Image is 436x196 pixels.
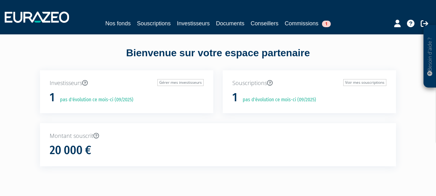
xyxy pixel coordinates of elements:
[157,79,204,86] a: Gérer mes investisseurs
[50,79,204,87] p: Investisseurs
[56,96,133,103] p: pas d'évolution ce mois-ci (09/2025)
[50,144,91,157] h1: 20 000 €
[35,46,401,70] div: Bienvenue sur votre espace partenaire
[426,28,434,85] p: Besoin d'aide ?
[343,79,386,86] a: Voir mes souscriptions
[251,19,279,28] a: Conseillers
[285,19,331,28] a: Commissions1
[177,19,210,28] a: Investisseurs
[105,19,131,28] a: Nos fonds
[216,19,245,28] a: Documents
[232,79,386,87] p: Souscriptions
[322,21,331,27] span: 1
[232,91,237,104] h1: 1
[137,19,171,28] a: Souscriptions
[50,91,55,104] h1: 1
[238,96,316,103] p: pas d'évolution ce mois-ci (09/2025)
[50,132,386,140] p: Montant souscrit
[5,12,69,23] img: 1732889491-logotype_eurazeo_blanc_rvb.png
